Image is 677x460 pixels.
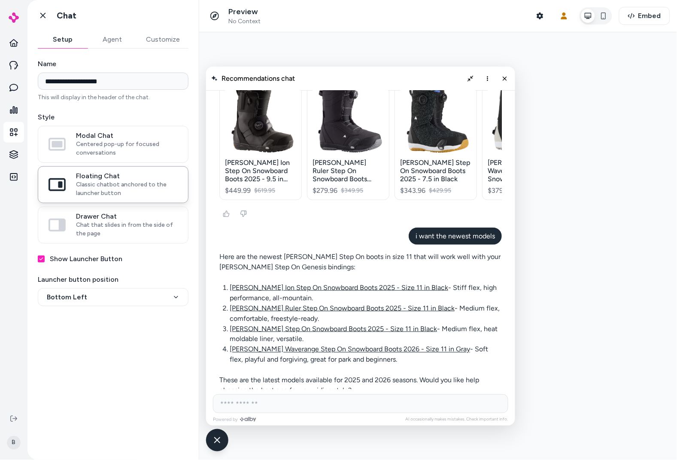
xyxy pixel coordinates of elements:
span: Chat that slides in from the side of the page [76,221,178,238]
label: Show Launcher Button [50,254,122,264]
span: Modal Chat [76,131,178,140]
button: Embed [619,7,670,25]
label: Style [38,112,188,122]
label: Launcher button position [38,274,188,285]
p: This will display in the header of the chat. [38,93,188,102]
span: Embed [638,11,661,21]
label: Name [38,59,188,69]
p: Preview [228,7,261,17]
button: B [5,429,22,457]
button: Agent [88,31,137,48]
span: B [7,436,21,450]
span: Floating Chat [76,172,178,180]
span: Centered pop-up for focused conversations [76,140,178,157]
h1: Chat [57,10,76,21]
span: Classic chatbot anchored to the launcher button [76,180,178,198]
button: Setup [38,31,88,48]
img: alby Logo [9,12,19,23]
span: Drawer Chat [76,212,178,221]
span: No Context [228,18,261,25]
button: Customize [137,31,188,48]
